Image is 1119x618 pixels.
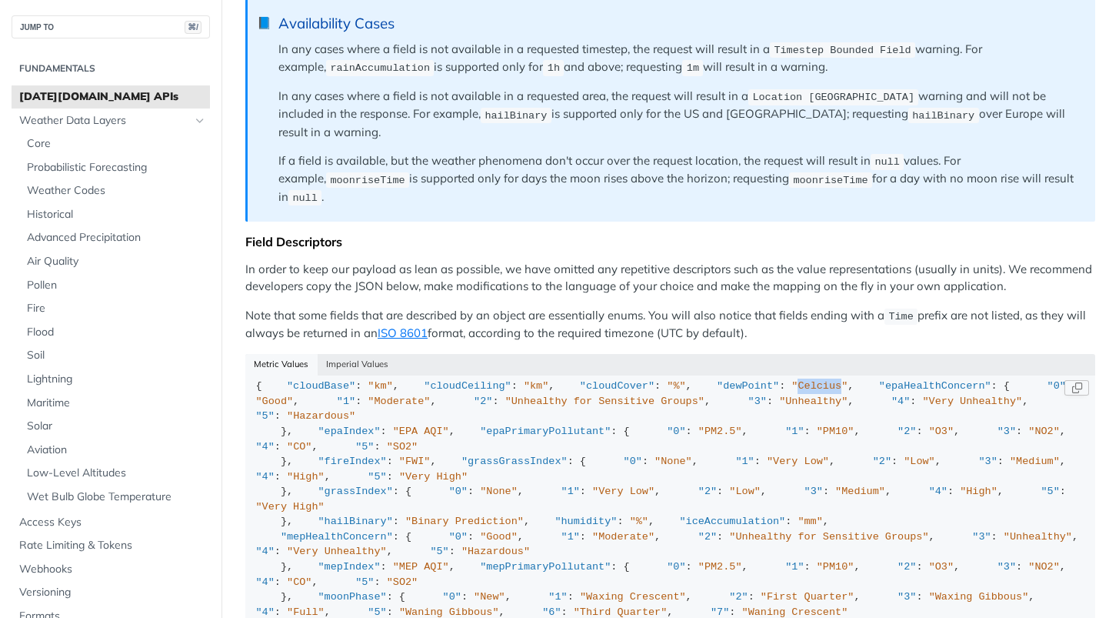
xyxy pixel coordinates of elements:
[287,441,311,453] span: "CO"
[580,591,686,603] span: "Waxing Crescent"
[879,380,991,392] span: "epaHealthConcern"
[630,516,648,527] span: "%"
[592,486,654,497] span: "Very Low"
[548,62,560,74] span: 1h
[19,344,210,367] a: Soil
[929,486,947,497] span: "4"
[580,380,654,392] span: "cloudCover"
[399,606,499,618] span: "Waning Gibbous"
[278,41,1080,77] p: In any cases where a field is not available in a requested timestep, the request will result in a...
[257,15,271,32] span: 📘
[654,456,692,467] span: "None"
[256,546,275,557] span: "4"
[185,21,201,34] span: ⌘/
[873,456,891,467] span: "2"
[387,576,418,588] span: "SO2"
[12,581,210,604] a: Versioning
[19,462,210,485] a: Low-Level Altitudes
[355,576,374,588] span: "5"
[891,396,910,407] span: "4"
[19,321,210,344] a: Flood
[245,234,1095,249] div: Field Descriptors
[898,426,916,437] span: "2"
[480,486,518,497] span: "None"
[729,486,761,497] span: "Low"
[27,325,206,340] span: Flood
[898,561,916,573] span: "2"
[318,354,398,376] button: Imperial Values
[368,471,386,483] span: "5"
[997,426,1016,437] span: "3"
[912,109,974,121] span: hailBinary
[698,426,742,437] span: "PM2.5"
[729,591,748,603] span: "2"
[27,183,206,199] span: Weather Codes
[27,160,206,175] span: Probabilistic Forecasting
[318,456,387,467] span: "fireIndex"
[256,396,294,407] span: "Good"
[318,516,393,527] span: "hailBinary"
[592,531,654,543] span: "Moderate"
[960,486,997,497] span: "High"
[287,380,355,392] span: "cloudBase"
[1064,380,1089,396] button: Copy Code
[19,486,210,509] a: Wet Bulb Globe Temperature
[330,62,430,74] span: rainAccumulation
[449,486,468,497] span: "0"
[929,561,954,573] span: "O3"
[793,174,868,185] span: moonriseTime
[555,516,617,527] span: "humidity"
[12,85,210,109] a: [DATE][DOMAIN_NAME] APIs
[1028,426,1060,437] span: "NO2"
[287,410,355,422] span: "Hazardous"
[1041,486,1059,497] span: "5"
[474,396,492,407] span: "2"
[667,426,685,437] span: "0"
[368,606,386,618] span: "5"
[679,516,785,527] span: "iceAccumulation"
[19,585,206,600] span: Versioning
[798,516,822,527] span: "mm"
[287,471,325,483] span: "High"
[12,62,210,75] h2: Fundamentals
[874,156,899,168] span: null
[318,591,387,603] span: "moonPhase"
[835,486,885,497] span: "Medium"
[19,250,210,273] a: Air Quality
[292,192,317,204] span: null
[256,606,275,618] span: "4"
[330,174,405,185] span: moonriseTime
[698,561,742,573] span: "PM2.5"
[19,439,210,462] a: Aviation
[779,396,848,407] span: "Unhealthy"
[480,561,611,573] span: "mepPrimaryPollutant"
[561,486,580,497] span: "1"
[19,415,210,438] a: Solar
[1047,380,1066,392] span: "0"
[19,562,206,577] span: Webhooks
[624,456,642,467] span: "0"
[256,441,275,453] span: "4"
[256,501,325,513] span: "Very High"
[245,307,1095,342] p: Note that some fields that are described by an object are essentially enums. You will also notice...
[485,109,547,121] span: hailBinary
[245,261,1095,296] p: In order to keep our payload as lean as possible, we have omitted any repetitive descriptors such...
[19,515,206,530] span: Access Keys
[1010,456,1060,467] span: "Medium"
[256,410,275,422] span: "5"
[27,443,206,458] span: Aviation
[27,348,206,363] span: Soil
[929,591,1029,603] span: "Waxing Gibbous"
[19,89,206,105] span: [DATE][DOMAIN_NAME] APIs
[729,531,928,543] span: "Unhealthy for Sensitive Groups"
[278,15,1080,32] div: Availability Cases
[318,426,381,437] span: "epaIndex"
[287,576,311,588] span: "CO"
[287,546,387,557] span: "Very Unhealthy"
[752,92,914,103] span: Location [GEOGRAPHIC_DATA]
[318,561,381,573] span: "mepIndex"
[399,456,431,467] span: "FWI"
[355,441,374,453] span: "5"
[19,132,210,155] a: Core
[449,531,468,543] span: "0"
